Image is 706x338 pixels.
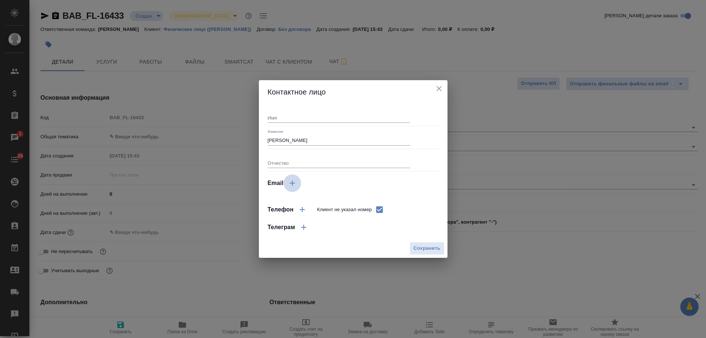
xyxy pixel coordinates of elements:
label: Фамилия [268,130,283,134]
h4: Телеграм [268,223,295,232]
span: Клиент не указал номер [317,206,372,213]
button: Сохранить [410,242,445,255]
span: Сохранить [414,244,441,253]
button: Добавить [295,218,313,236]
button: Добавить [284,174,301,192]
h4: Телефон [268,205,294,214]
h4: Email [268,179,284,188]
button: close [434,83,445,94]
button: Добавить [293,201,311,218]
span: Контактное лицо [268,88,326,96]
